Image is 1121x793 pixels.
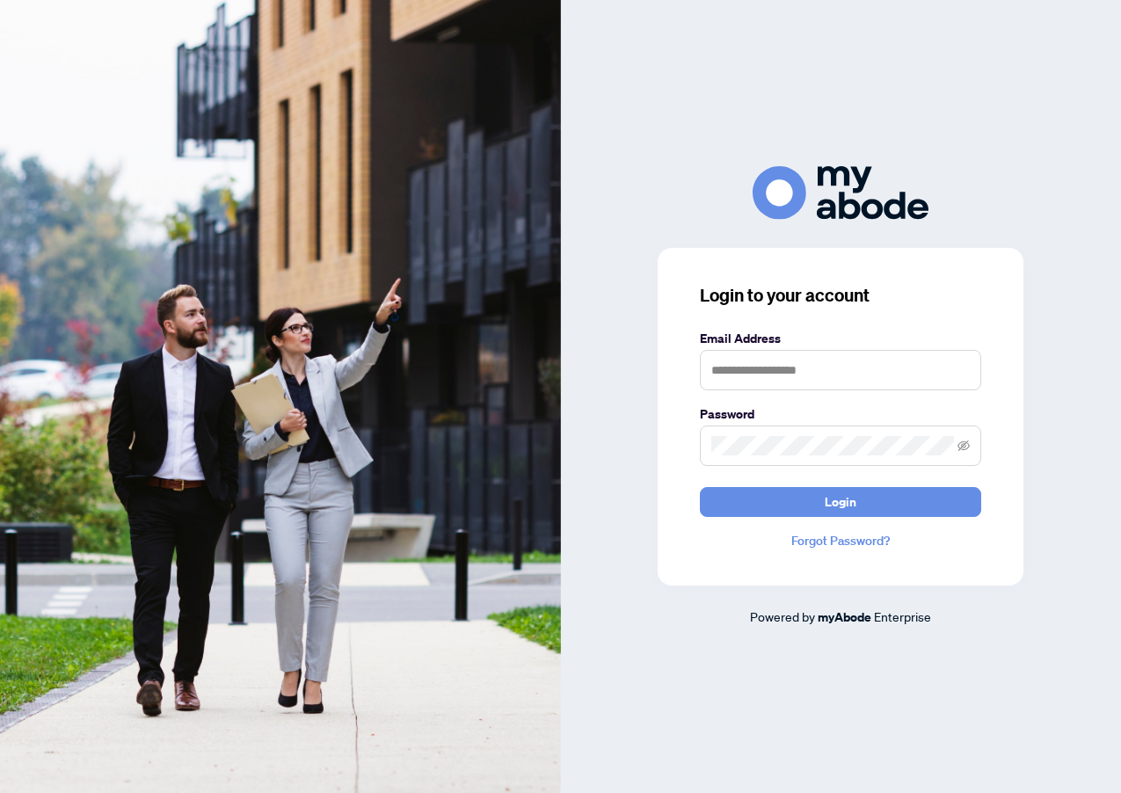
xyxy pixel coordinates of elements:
span: Enterprise [874,608,931,624]
span: eye-invisible [957,440,970,452]
a: Forgot Password? [700,531,981,550]
span: Login [825,488,856,516]
img: ma-logo [753,166,928,220]
a: myAbode [818,607,871,627]
label: Password [700,404,981,424]
label: Email Address [700,329,981,348]
h3: Login to your account [700,283,981,308]
button: Login [700,487,981,517]
span: Powered by [750,608,815,624]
